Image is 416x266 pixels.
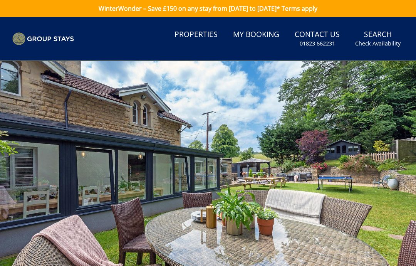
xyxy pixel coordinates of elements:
small: 01823 662231 [300,40,335,47]
a: Properties [171,26,221,44]
a: Contact Us01823 662231 [292,26,343,51]
img: Group Stays [12,32,74,45]
a: SearchCheck Availability [352,26,404,51]
a: My Booking [230,26,282,44]
small: Check Availability [355,40,401,47]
